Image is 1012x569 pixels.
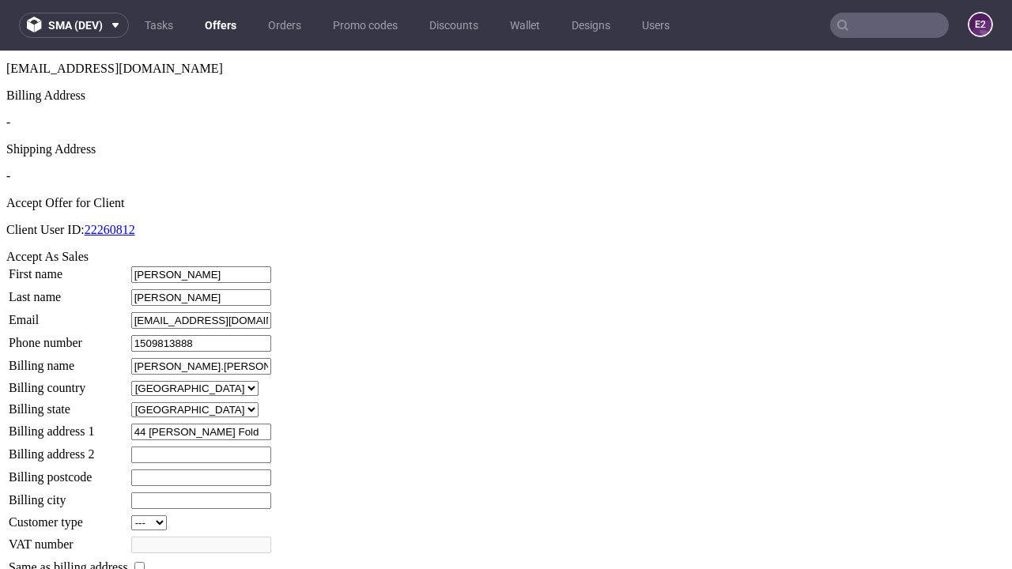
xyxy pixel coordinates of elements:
td: First name [8,215,129,233]
td: Last name [8,238,129,256]
div: Accept Offer for Client [6,145,1006,160]
a: Wallet [500,13,549,38]
p: Client User ID: [6,172,1006,187]
span: sma (dev) [48,20,103,31]
td: Email [8,261,129,279]
td: Billing address 2 [8,395,129,413]
div: Billing Address [6,38,1006,52]
figcaption: e2 [969,13,991,36]
td: Billing city [8,441,129,459]
div: Shipping Address [6,92,1006,106]
a: 22260812 [85,172,135,186]
span: - [6,119,10,132]
button: sma (dev) [19,13,129,38]
td: Customer type [8,464,129,480]
a: Tasks [135,13,183,38]
span: [EMAIL_ADDRESS][DOMAIN_NAME] [6,11,223,24]
a: Offers [195,13,246,38]
a: Designs [562,13,620,38]
td: Billing address 1 [8,372,129,390]
a: Discounts [420,13,488,38]
a: Promo codes [323,13,407,38]
a: Orders [259,13,311,38]
td: Phone number [8,284,129,302]
a: Users [632,13,679,38]
div: Accept As Sales [6,199,1006,213]
td: Same as billing address [8,508,129,526]
td: VAT number [8,485,129,503]
span: - [6,65,10,78]
td: Billing postcode [8,418,129,436]
td: Billing country [8,330,129,346]
td: Billing name [8,307,129,325]
td: Billing state [8,351,129,367]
